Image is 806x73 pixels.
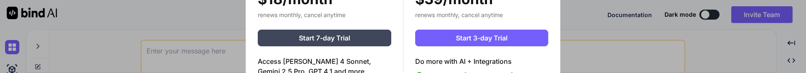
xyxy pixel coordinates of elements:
span: renews monthly, cancel anytime [415,11,503,18]
span: Start 3-day Trial [456,33,508,43]
button: Start 7-day Trial [258,30,391,46]
button: Start 3-day Trial [415,30,548,46]
h4: Do more with AI + Integrations [415,56,548,66]
span: Start 7-day Trial [299,33,350,43]
span: renews monthly, cancel anytime [258,11,345,18]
